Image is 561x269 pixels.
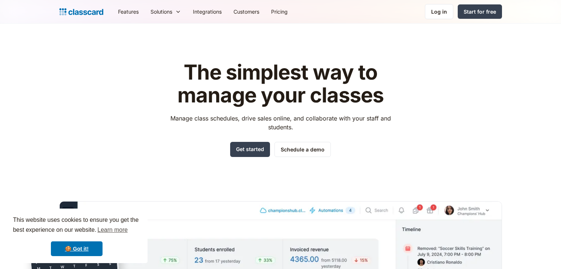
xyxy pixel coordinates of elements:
[6,209,148,263] div: cookieconsent
[458,4,502,19] a: Start for free
[163,114,398,132] p: Manage class schedules, drive sales online, and collaborate with your staff and students.
[464,8,496,15] div: Start for free
[163,61,398,106] h1: The simplest way to manage your classes
[228,3,265,20] a: Customers
[150,8,172,15] div: Solutions
[425,4,453,19] a: Log in
[59,7,103,17] a: home
[13,216,141,235] span: This website uses cookies to ensure you get the best experience on our website.
[431,8,447,15] div: Log in
[51,241,103,256] a: dismiss cookie message
[96,224,129,235] a: learn more about cookies
[145,3,187,20] div: Solutions
[187,3,228,20] a: Integrations
[265,3,294,20] a: Pricing
[112,3,145,20] a: Features
[230,142,270,157] a: Get started
[274,142,331,157] a: Schedule a demo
